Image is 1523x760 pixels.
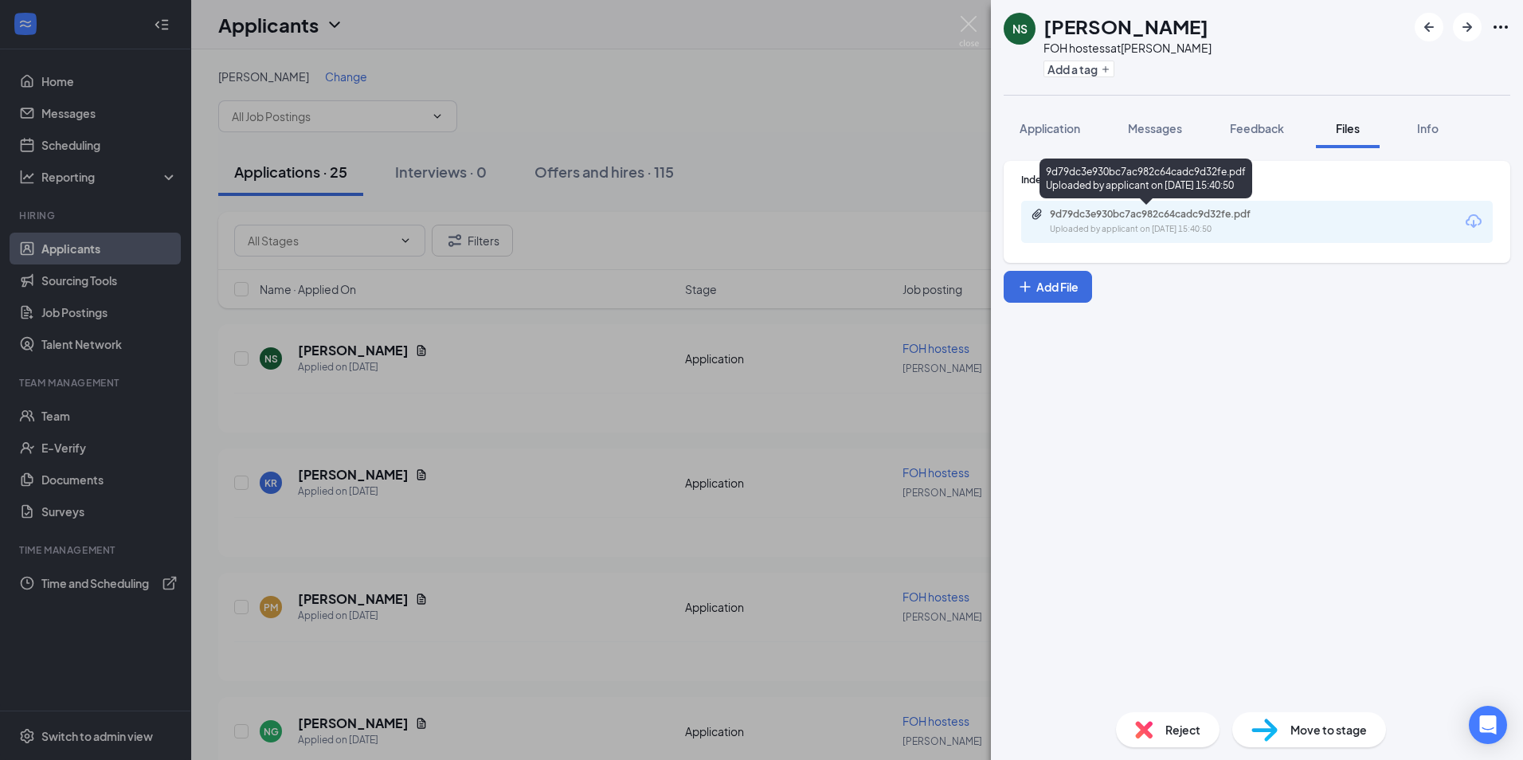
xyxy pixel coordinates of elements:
[1043,13,1208,40] h1: [PERSON_NAME]
[1165,721,1200,738] span: Reject
[1012,21,1028,37] div: NS
[1101,65,1110,74] svg: Plus
[1491,18,1510,37] svg: Ellipses
[1020,121,1080,135] span: Application
[1453,13,1482,41] button: ArrowRight
[1464,212,1483,231] svg: Download
[1004,271,1092,303] button: Add FilePlus
[1469,706,1507,744] div: Open Intercom Messenger
[1419,18,1439,37] svg: ArrowLeftNew
[1458,18,1477,37] svg: ArrowRight
[1043,40,1212,56] div: FOH hostess at [PERSON_NAME]
[1336,121,1360,135] span: Files
[1043,61,1114,77] button: PlusAdd a tag
[1039,159,1252,198] div: 9d79dc3e930bc7ac982c64cadc9d32fe.pdf Uploaded by applicant on [DATE] 15:40:50
[1031,208,1043,221] svg: Paperclip
[1230,121,1284,135] span: Feedback
[1050,208,1273,221] div: 9d79dc3e930bc7ac982c64cadc9d32fe.pdf
[1128,121,1182,135] span: Messages
[1017,279,1033,295] svg: Plus
[1290,721,1367,738] span: Move to stage
[1417,121,1439,135] span: Info
[1050,223,1289,236] div: Uploaded by applicant on [DATE] 15:40:50
[1031,208,1289,236] a: Paperclip9d79dc3e930bc7ac982c64cadc9d32fe.pdfUploaded by applicant on [DATE] 15:40:50
[1021,173,1493,186] div: Indeed Resume
[1415,13,1443,41] button: ArrowLeftNew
